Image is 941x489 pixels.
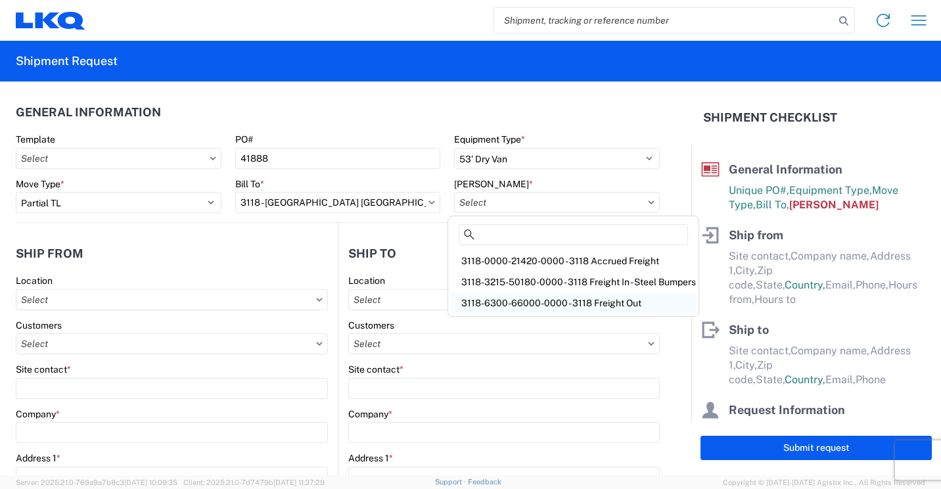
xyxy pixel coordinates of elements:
[729,344,791,357] span: Site contact,
[756,198,789,211] span: Bill To,
[791,344,870,357] span: Company name,
[723,477,925,488] span: Copyright © [DATE]-[DATE] Agistix Inc., All Rights Reserved
[348,319,394,331] label: Customers
[494,8,835,33] input: Shipment, tracking or reference number
[735,264,757,277] span: City,
[454,178,533,190] label: [PERSON_NAME]
[235,133,253,145] label: PO#
[729,403,845,417] span: Request Information
[16,106,161,119] h2: General Information
[700,436,932,460] button: Submit request
[729,250,791,262] span: Site contact,
[16,247,83,260] h2: Ship from
[16,333,328,354] input: Select
[789,184,872,197] span: Equipment Type,
[348,333,660,354] input: Select
[791,250,870,262] span: Company name,
[735,359,757,371] span: City,
[451,292,696,314] div: 3118-6300-66000-0000 - 3118 Freight Out
[703,110,837,126] h2: Shipment Checklist
[16,478,177,486] span: Server: 2025.21.0-769a9a7b8c3
[785,279,825,291] span: Country,
[789,198,879,211] span: [PERSON_NAME]
[468,478,501,486] a: Feedback
[754,293,796,306] span: Hours to
[451,250,696,271] div: 3118-0000-21420-0000 - 3118 Accrued Freight
[16,148,221,169] input: Select
[729,184,789,197] span: Unique PO#,
[16,53,118,69] h2: Shipment Request
[16,133,55,145] label: Template
[16,275,53,287] label: Location
[729,162,842,176] span: General Information
[825,373,856,386] span: Email,
[856,279,888,291] span: Phone,
[756,279,785,291] span: State,
[454,192,660,213] input: Select
[16,408,60,420] label: Company
[16,289,328,310] input: Select
[16,452,60,464] label: Address 1
[348,408,392,420] label: Company
[235,192,441,213] input: Select
[454,133,525,145] label: Equipment Type
[729,323,769,337] span: Ship to
[348,363,403,375] label: Site contact
[348,289,660,310] input: Select
[183,478,325,486] span: Client: 2025.21.0-7d7479b
[785,373,825,386] span: Country,
[348,452,393,464] label: Address 1
[16,363,71,375] label: Site contact
[825,279,856,291] span: Email,
[856,373,886,386] span: Phone
[348,247,396,260] h2: Ship to
[729,228,783,242] span: Ship from
[756,373,785,386] span: State,
[16,178,64,190] label: Move Type
[16,319,62,331] label: Customers
[348,275,385,287] label: Location
[451,271,696,292] div: 3118-3215-50180-0000 - 3118 Freight In - Steel Bumpers
[435,478,468,486] a: Support
[273,478,325,486] span: [DATE] 11:37:29
[235,178,264,190] label: Bill To
[124,478,177,486] span: [DATE] 10:09:35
